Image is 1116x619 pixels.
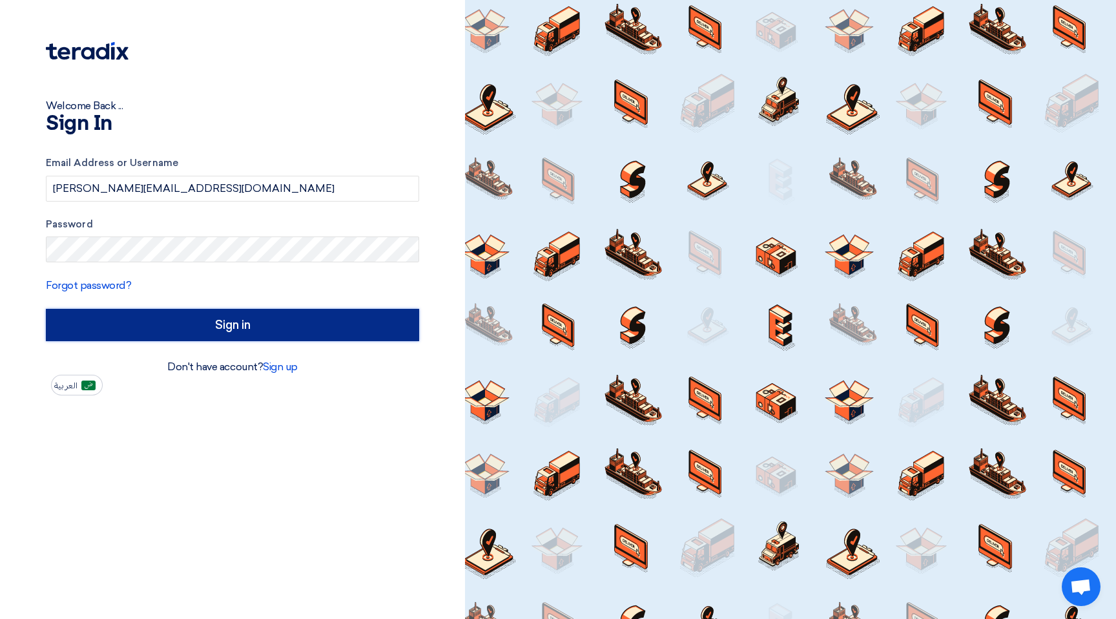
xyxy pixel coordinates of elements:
img: Teradix logo [46,42,129,60]
div: Don't have account? [46,359,419,375]
button: العربية [51,375,103,395]
input: Enter your business email or username [46,176,419,202]
a: Forgot password? [46,279,131,291]
div: Welcome Back ... [46,98,419,114]
img: ar-AR.png [81,381,96,390]
span: العربية [54,381,77,390]
h1: Sign In [46,114,419,134]
input: Sign in [46,309,419,341]
a: Sign up [263,361,298,373]
label: Email Address or Username [46,156,419,171]
div: Open chat [1062,567,1100,606]
label: Password [46,217,419,232]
